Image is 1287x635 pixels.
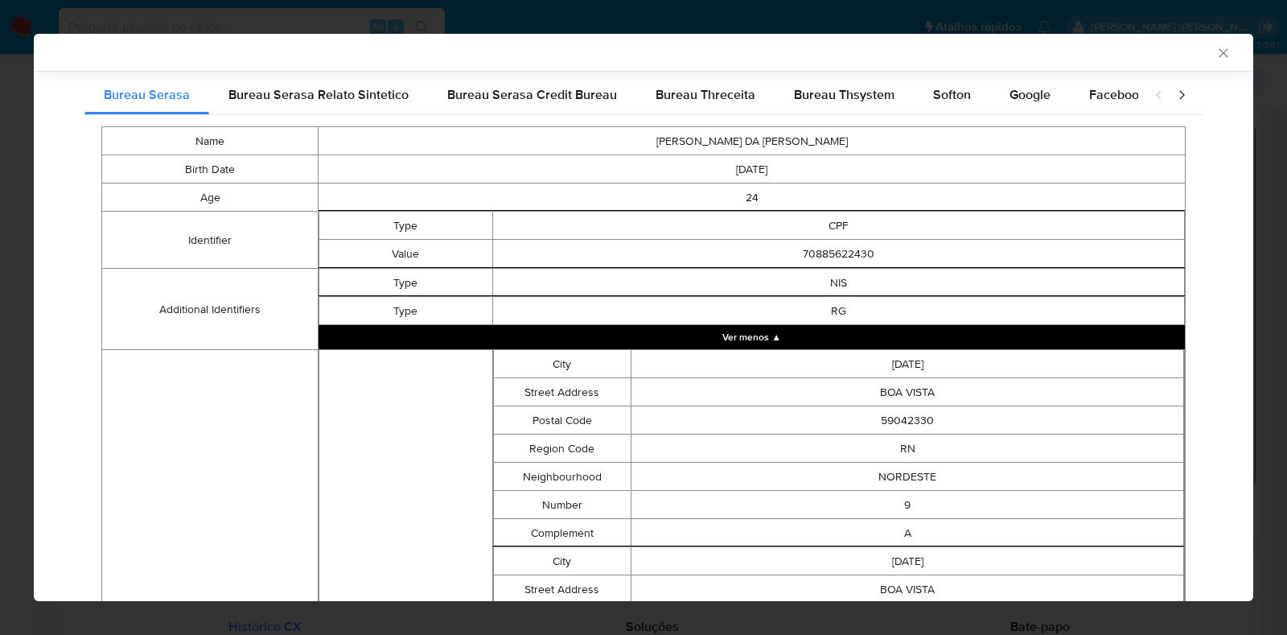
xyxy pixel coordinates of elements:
td: NORDESTE [631,463,1184,491]
td: BOA VISTA [631,575,1184,604]
td: Birth Date [102,155,319,183]
div: Detailed external info [84,76,1138,114]
td: BOA VISTA [631,378,1184,406]
td: Type [319,212,492,240]
span: Bureau Serasa Relato Sintetico [228,85,409,104]
td: NIS [492,269,1185,297]
td: [DATE] [319,155,1186,183]
td: 59042330 [631,406,1184,435]
td: Type [319,297,492,325]
td: 24 [319,183,1186,212]
td: Street Address [493,378,631,406]
div: closure-recommendation-modal [34,34,1253,601]
td: Value [319,240,492,268]
td: [DATE] [631,547,1184,575]
td: City [493,350,631,378]
td: [DATE] [631,350,1184,378]
span: Google [1009,85,1051,104]
td: [PERSON_NAME] DA [PERSON_NAME] [319,127,1186,155]
span: Softon [933,85,971,104]
td: Complement [493,519,631,547]
button: Fechar a janela [1215,45,1230,60]
span: Bureau Serasa [104,85,190,104]
td: A [631,519,1184,547]
span: Bureau Serasa Credit Bureau [447,85,617,104]
td: Additional Identifiers [102,269,319,350]
td: Number [493,491,631,519]
td: Neighbourhood [493,463,631,491]
span: Bureau Thsystem [794,85,894,104]
td: Region Code [493,435,631,463]
td: Street Address [493,575,631,604]
td: CPF [492,212,1185,240]
button: Collapse array [319,325,1185,349]
td: City [493,547,631,575]
td: Identifier [102,212,319,269]
td: 9 [631,491,1184,519]
td: RN [631,435,1184,463]
td: Age [102,183,319,212]
td: Postal Code [493,406,631,435]
td: Name [102,127,319,155]
span: Bureau Threceita [656,85,755,104]
td: Type [319,269,492,297]
td: RG [492,297,1185,325]
span: Facebook [1089,85,1145,104]
td: 70885622430 [492,240,1185,268]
